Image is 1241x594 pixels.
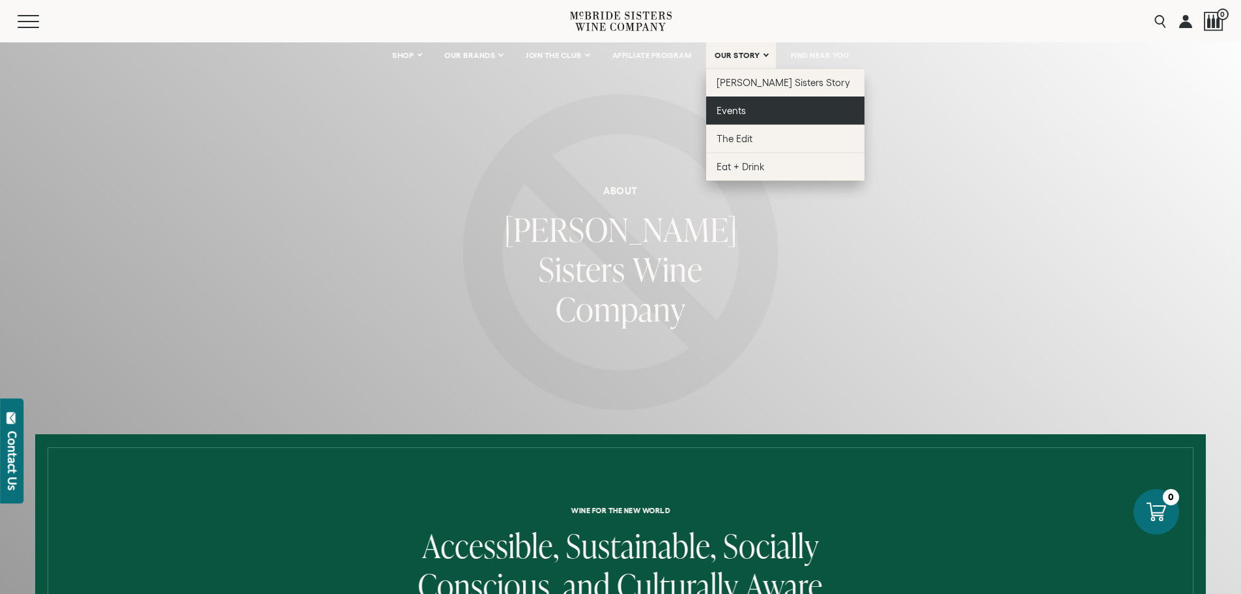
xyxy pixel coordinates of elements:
a: FIND NEAR YOU [782,42,858,68]
h6: Wine for the new world [138,506,1103,514]
span: Company [556,286,686,331]
h6: About [603,185,638,197]
a: AFFILIATE PROGRAM [604,42,700,68]
span: Socially [723,523,819,568]
a: OUR BRANDS [436,42,511,68]
button: Mobile Menu Trigger [18,15,64,28]
a: Events [706,97,864,125]
span: Events [717,105,746,116]
a: OUR STORY [706,42,776,68]
span: AFFILIATE PROGRAM [612,51,692,60]
a: JOIN THE CLUB [517,42,597,68]
span: [PERSON_NAME] [504,207,737,252]
span: FIND NEAR YOU [791,51,849,60]
a: SHOP [384,42,429,68]
span: Accessible, [422,523,559,568]
span: Sustainable, [566,523,717,568]
span: Sisters [539,246,625,291]
span: JOIN THE CLUB [526,51,582,60]
span: Eat + Drink [717,161,765,172]
div: Contact Us [6,431,19,490]
span: 0 [1217,8,1229,20]
span: OUR BRANDS [444,51,495,60]
a: Eat + Drink [706,153,864,181]
span: OUR STORY [715,51,760,60]
div: 0 [1163,489,1179,505]
a: [PERSON_NAME] Sisters Story [706,68,864,97]
span: [PERSON_NAME] Sisters Story [717,77,850,88]
span: The Edit [717,133,752,144]
span: SHOP [392,51,414,60]
a: The Edit [706,125,864,153]
span: Wine [633,246,703,291]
